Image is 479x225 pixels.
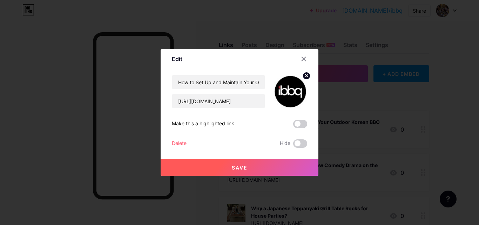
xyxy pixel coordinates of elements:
[172,94,265,108] input: URL
[232,165,248,171] span: Save
[172,120,234,128] div: Make this a highlighted link
[172,55,182,63] div: Edit
[172,75,265,89] input: Title
[274,75,307,108] img: link_thumbnail
[280,139,290,148] span: Hide
[172,139,187,148] div: Delete
[161,159,318,176] button: Save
